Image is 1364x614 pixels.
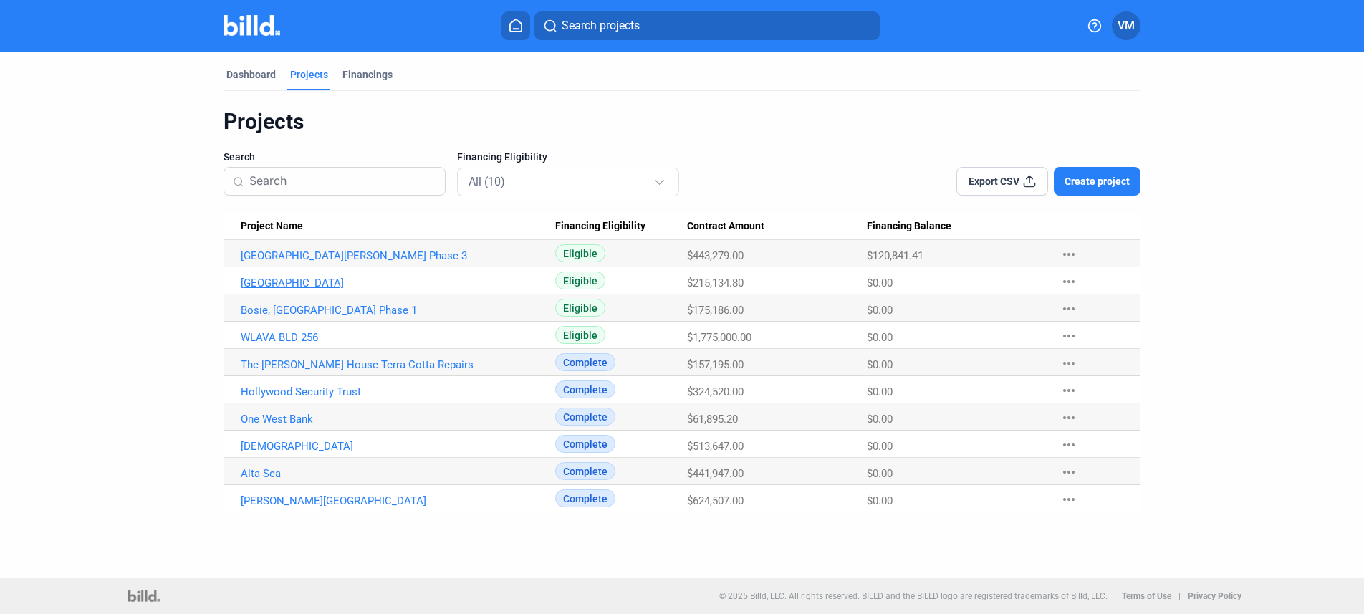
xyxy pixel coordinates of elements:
span: Eligible [555,299,605,317]
span: $0.00 [867,331,893,344]
span: Financing Balance [867,220,951,233]
span: Complete [555,435,615,453]
a: The [PERSON_NAME] House Terra Cotta Repairs [241,358,555,371]
mat-icon: more_horiz [1060,382,1077,399]
span: $0.00 [867,494,893,507]
span: $0.00 [867,358,893,371]
span: Complete [555,489,615,507]
span: Complete [555,408,615,426]
mat-icon: more_horiz [1060,355,1077,372]
span: $1,775,000.00 [687,331,751,344]
a: [PERSON_NAME][GEOGRAPHIC_DATA] [241,494,555,507]
span: $624,507.00 [687,494,744,507]
span: $61,895.20 [687,413,738,426]
span: VM [1118,17,1135,34]
span: $120,841.41 [867,249,923,262]
div: Projects [224,108,1140,135]
div: Financings [342,67,393,82]
span: Search [224,150,255,164]
p: © 2025 Billd, LLC. All rights reserved. BILLD and the BILLD logo are registered trademarks of Bil... [719,591,1108,601]
span: Create project [1065,174,1130,188]
span: $0.00 [867,413,893,426]
a: Bosie, [GEOGRAPHIC_DATA] Phase 1 [241,304,555,317]
span: Eligible [555,326,605,344]
span: Search projects [562,17,640,34]
span: $0.00 [867,467,893,480]
span: Eligible [555,272,605,289]
span: Financing Eligibility [555,220,645,233]
mat-icon: more_horiz [1060,246,1077,263]
span: Project Name [241,220,303,233]
mat-icon: more_horiz [1060,464,1077,481]
div: Contract Amount [687,220,867,233]
mat-icon: more_horiz [1060,273,1077,290]
mat-icon: more_horiz [1060,436,1077,454]
a: Alta Sea [241,467,555,480]
a: WLAVA BLD 256 [241,331,555,344]
span: Contract Amount [687,220,764,233]
b: Terms of Use [1122,591,1171,601]
span: $0.00 [867,277,893,289]
a: [GEOGRAPHIC_DATA][PERSON_NAME] Phase 3 [241,249,555,262]
button: Search projects [534,11,880,40]
span: Complete [555,380,615,398]
div: Dashboard [226,67,276,82]
span: Complete [555,353,615,371]
mat-icon: more_horiz [1060,300,1077,317]
span: $157,195.00 [687,358,744,371]
span: $441,947.00 [687,467,744,480]
div: Project Name [241,220,555,233]
a: [DEMOGRAPHIC_DATA] [241,440,555,453]
span: $443,279.00 [687,249,744,262]
a: Hollywood Security Trust [241,385,555,398]
span: Complete [555,462,615,480]
button: Create project [1054,167,1140,196]
span: $0.00 [867,440,893,453]
mat-icon: more_horiz [1060,491,1077,508]
span: $0.00 [867,304,893,317]
mat-icon: more_horiz [1060,327,1077,345]
a: One West Bank [241,413,555,426]
a: [GEOGRAPHIC_DATA] [241,277,555,289]
img: Billd Company Logo [224,15,280,36]
button: Export CSV [956,167,1048,196]
input: Search [249,166,436,196]
div: Financing Balance [867,220,1046,233]
span: $0.00 [867,385,893,398]
span: Financing Eligibility [457,150,547,164]
div: Financing Eligibility [555,220,687,233]
span: $513,647.00 [687,440,744,453]
span: $324,520.00 [687,385,744,398]
button: VM [1112,11,1140,40]
img: logo [128,590,159,602]
p: | [1178,591,1181,601]
div: Projects [290,67,328,82]
span: $215,134.80 [687,277,744,289]
span: $175,186.00 [687,304,744,317]
b: Privacy Policy [1188,591,1241,601]
mat-select-trigger: All (10) [469,175,505,188]
span: Eligible [555,244,605,262]
span: Export CSV [969,174,1019,188]
mat-icon: more_horiz [1060,409,1077,426]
